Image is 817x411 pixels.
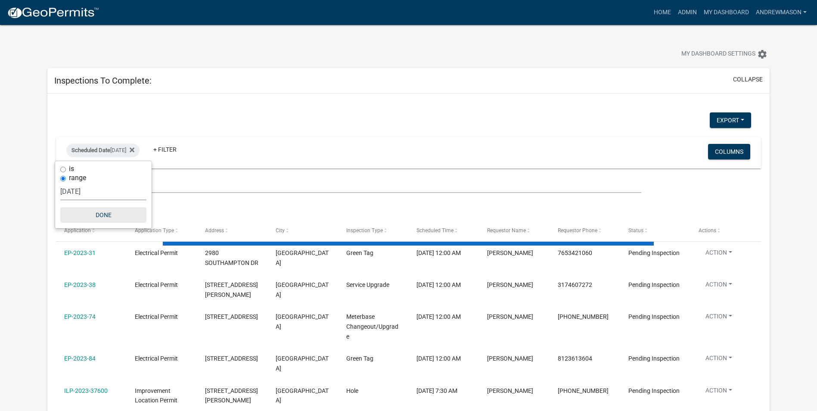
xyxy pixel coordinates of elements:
[267,220,338,241] datatable-header-cell: City
[408,220,479,241] datatable-header-cell: Scheduled Time
[205,281,258,298] span: 6765 CRONE RD
[346,387,358,394] span: Hole
[690,220,761,241] datatable-header-cell: Actions
[550,220,620,241] datatable-header-cell: Requestor Phone
[64,281,96,288] a: EP-2023-38
[628,387,680,394] span: Pending Inspection
[346,313,398,340] span: Meterbase Changeout/Upgrade
[628,355,680,362] span: Pending Inspection
[479,220,550,241] datatable-header-cell: Requestor Name
[146,142,183,157] a: + Filter
[752,4,810,21] a: AndrewMason
[558,355,592,362] span: 8123613604
[56,175,641,193] input: Search for inspections
[346,355,373,362] span: Green Tag
[628,281,680,288] span: Pending Inspection
[416,355,461,362] span: 12/15/2023, 12:00 AM
[708,144,750,159] button: Columns
[66,143,140,157] div: [DATE]
[346,281,389,288] span: Service Upgrade
[620,220,690,241] datatable-header-cell: Status
[197,220,267,241] datatable-header-cell: Address
[276,387,329,404] span: MARTINSVILLE
[416,249,461,256] span: 10/05/2023, 12:00 AM
[710,112,751,128] button: Export
[558,281,592,288] span: 3174607272
[628,227,643,234] span: Status
[558,313,609,320] span: 317-538-7562
[757,49,767,59] i: settings
[64,249,96,256] a: EP-2023-31
[487,313,533,320] span: Jeff Carson
[674,46,774,62] button: My Dashboard Settingssettings
[205,387,258,404] span: 582 SCHULTZ LN
[699,312,739,324] button: Action
[487,281,533,288] span: Cody Berling
[69,165,74,172] label: is
[487,249,533,256] span: AMBER YORK
[338,220,409,241] datatable-header-cell: Inspection Type
[205,355,258,362] span: 555 W GOLD CREEK RD
[64,387,108,394] a: ILP-2023-37600
[71,147,110,153] span: Scheduled Date
[276,313,329,330] span: MARTINSVILLE
[205,227,224,234] span: Address
[416,227,454,234] span: Scheduled Time
[699,280,739,293] button: Action
[276,355,329,372] span: MOORESVILLE
[127,220,197,241] datatable-header-cell: Application Type
[416,313,461,320] span: 12/12/2023, 12:00 AM
[135,227,174,234] span: Application Type
[650,4,674,21] a: Home
[135,313,178,320] span: Electrical Permit
[205,249,258,266] span: 2980 SOUTHAMPTON DR
[416,387,457,394] span: 12/12/2023, 7:30 AM
[699,354,739,366] button: Action
[558,227,597,234] span: Requestor Phone
[64,313,96,320] a: EP-2023-74
[56,220,127,241] datatable-header-cell: Application
[699,248,739,261] button: Action
[346,249,373,256] span: Green Tag
[64,355,96,362] a: EP-2023-84
[205,313,258,320] span: 5765 LINCOLN RD
[700,4,752,21] a: My Dashboard
[69,174,86,181] label: range
[733,75,763,84] button: collapse
[276,227,285,234] span: City
[487,387,533,394] span: Jeffrey D. Lawless
[699,227,716,234] span: Actions
[558,249,592,256] span: 7653421060
[135,387,177,404] span: Improvement Location Permit
[276,281,329,298] span: MARTINSVILLE
[60,207,146,223] button: Done
[276,249,329,266] span: MARTINSVILLE
[674,4,700,21] a: Admin
[64,227,91,234] span: Application
[558,387,609,394] span: 765-346-2456
[135,249,178,256] span: Electrical Permit
[346,227,383,234] span: Inspection Type
[54,75,152,86] h5: Inspections To Complete:
[628,313,680,320] span: Pending Inspection
[135,281,178,288] span: Electrical Permit
[487,227,526,234] span: Requestor Name
[628,249,680,256] span: Pending Inspection
[416,281,461,288] span: 10/23/2023, 12:00 AM
[487,355,533,362] span: Tim Dumas
[135,355,178,362] span: Electrical Permit
[681,49,755,59] span: My Dashboard Settings
[699,386,739,399] button: Action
